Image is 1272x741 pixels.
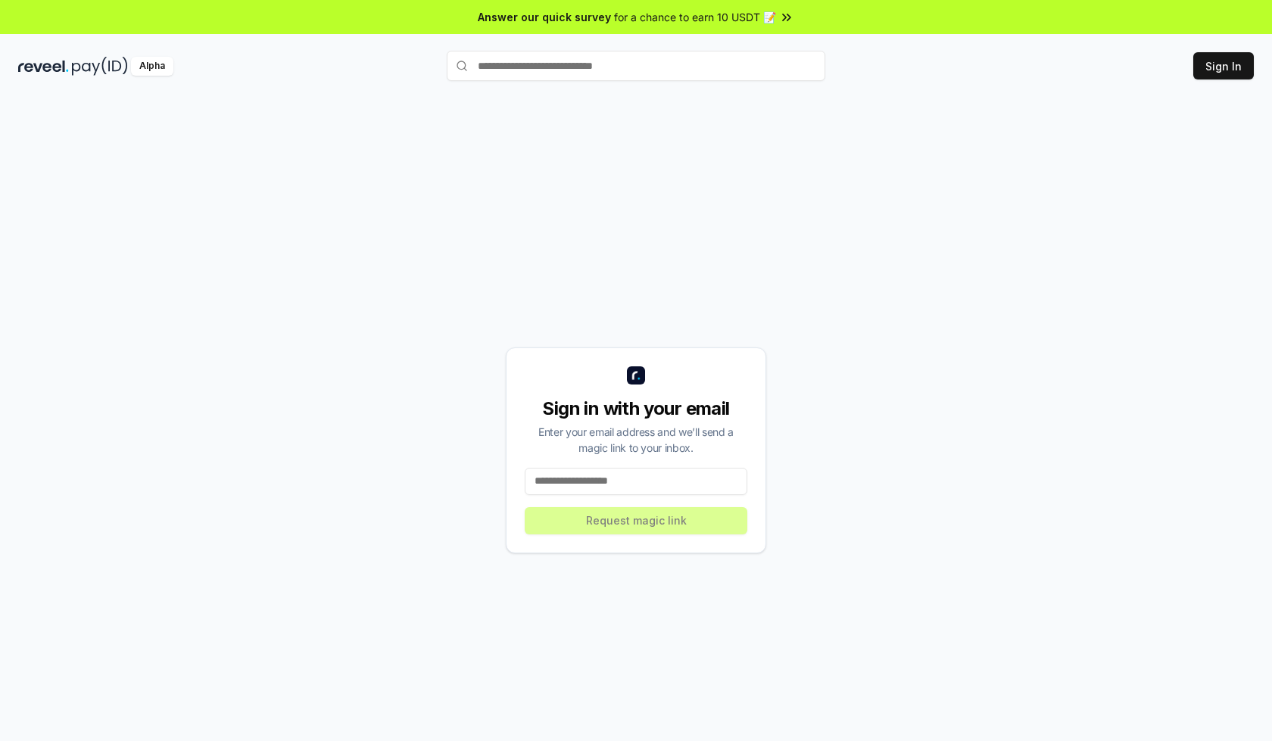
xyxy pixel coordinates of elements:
[525,397,747,421] div: Sign in with your email
[18,57,69,76] img: reveel_dark
[1193,52,1254,79] button: Sign In
[525,424,747,456] div: Enter your email address and we’ll send a magic link to your inbox.
[131,57,173,76] div: Alpha
[72,57,128,76] img: pay_id
[614,9,776,25] span: for a chance to earn 10 USDT 📝
[627,366,645,385] img: logo_small
[478,9,611,25] span: Answer our quick survey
